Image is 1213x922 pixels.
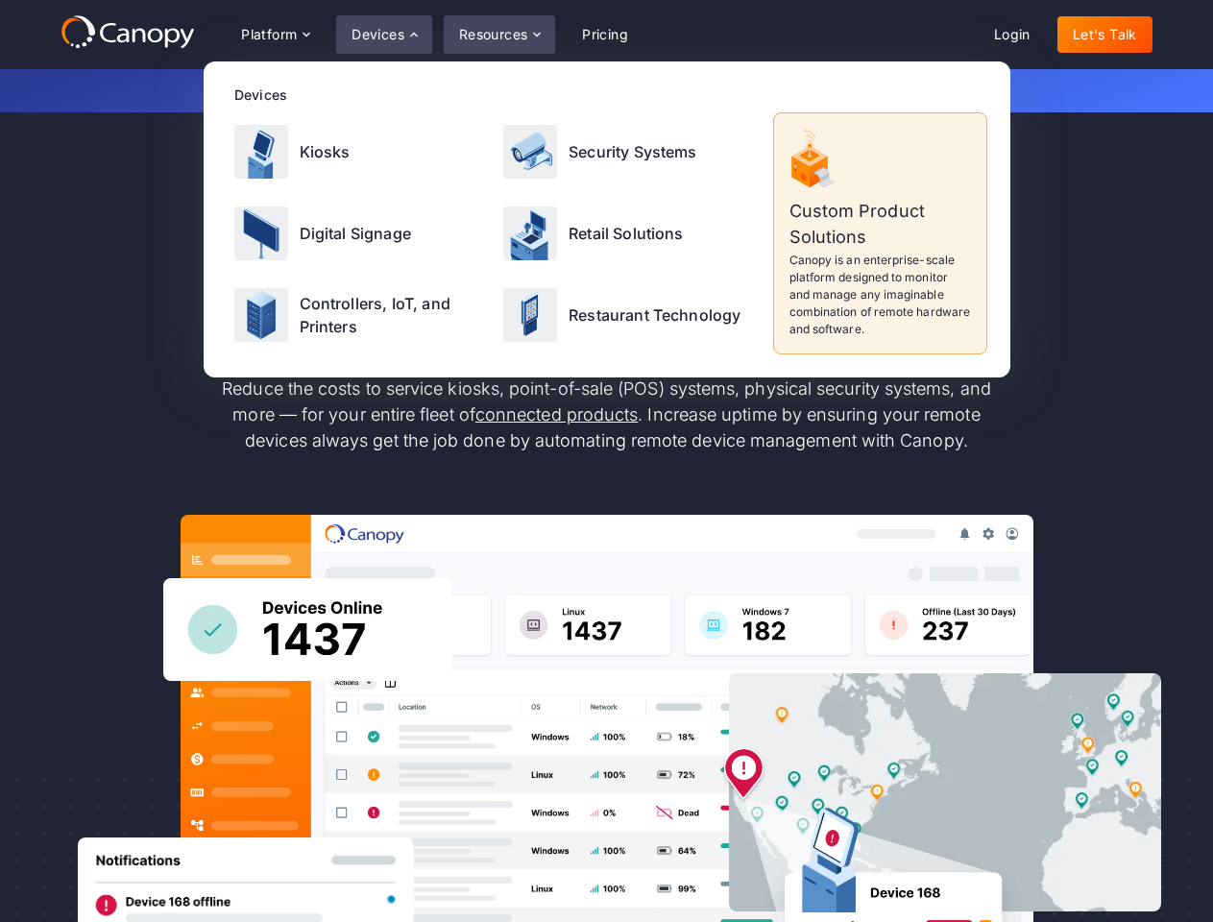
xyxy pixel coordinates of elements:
[1057,16,1152,53] a: Let's Talk
[204,61,1010,377] nav: Devices
[789,198,971,250] p: Custom Product Solutions
[234,85,987,105] div: Devices
[204,376,1010,453] p: Reduce the costs to service kiosks, point-of-sale (POS) systems, physical security systems, and m...
[352,28,404,41] div: Devices
[496,194,762,272] a: Retail Solutions
[459,28,528,41] div: Resources
[227,194,493,272] a: Digital Signage
[444,15,555,54] div: Resources
[569,222,684,245] p: Retail Solutions
[227,112,493,190] a: Kiosks
[241,28,297,41] div: Platform
[569,303,740,327] p: Restaurant Technology
[300,292,485,338] p: Controllers, IoT, and Printers
[496,277,762,354] a: Restaurant Technology
[136,81,1078,101] p: Get
[773,112,987,354] a: Custom Product SolutionsCanopy is an enterprise-scale platform designed to monitor and manage any...
[789,252,971,338] p: Canopy is an enterprise-scale platform designed to monitor and manage any imaginable combination ...
[569,140,697,163] p: Security Systems
[475,404,638,425] a: connected products
[227,277,493,354] a: Controllers, IoT, and Printers
[300,222,411,245] p: Digital Signage
[163,578,451,681] img: Canopy sees how many devices are online
[300,140,351,163] p: Kiosks
[226,15,325,54] div: Platform
[567,16,643,53] a: Pricing
[336,15,432,54] div: Devices
[496,112,762,190] a: Security Systems
[979,16,1046,53] a: Login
